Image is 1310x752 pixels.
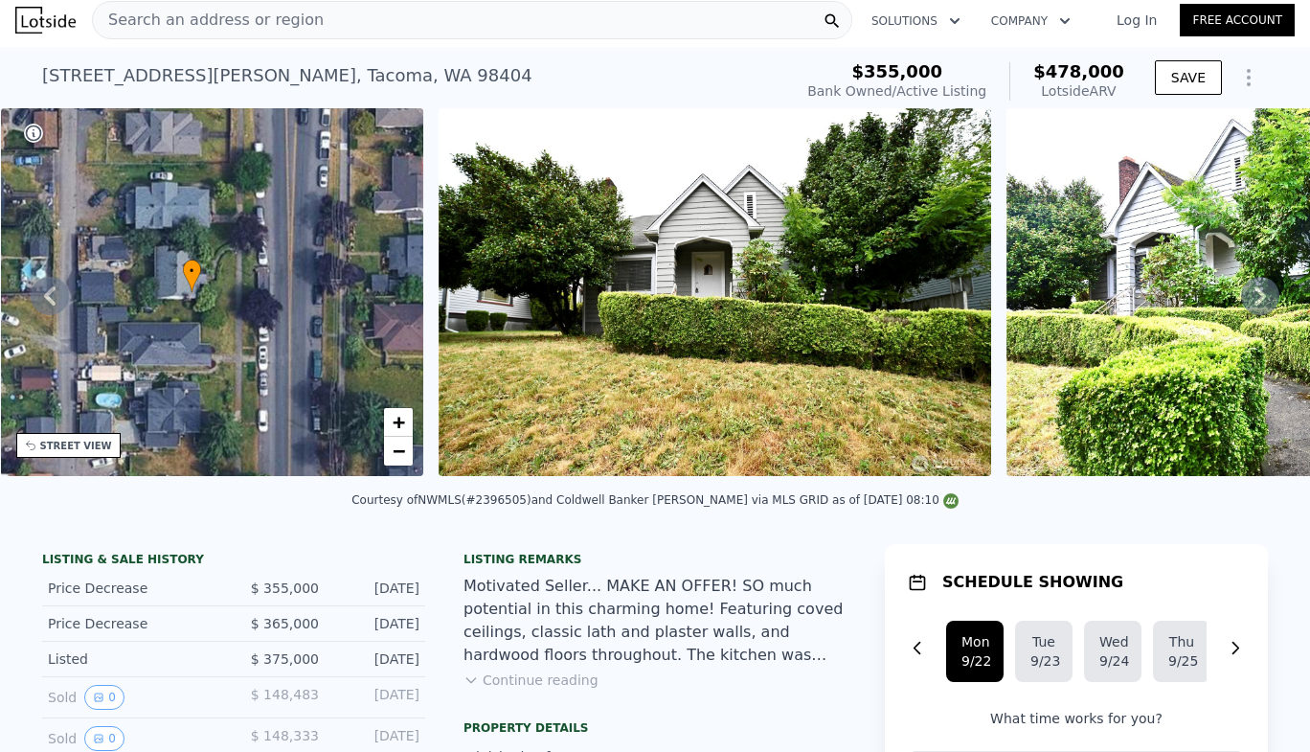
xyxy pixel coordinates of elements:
div: Sold [48,685,218,710]
div: 9/24 [1099,651,1126,671]
div: Price Decrease [48,579,218,598]
div: STREET VIEW [40,439,112,453]
div: [DATE] [334,649,419,669]
span: $ 148,333 [251,728,319,743]
span: Active Listing [896,83,986,99]
div: Tue [1030,632,1057,651]
button: Company [976,4,1086,38]
div: Property details [463,720,847,736]
div: 9/23 [1030,651,1057,671]
p: What time works for you? [908,709,1245,728]
button: View historical data [84,726,124,751]
div: Listing remarks [463,552,847,567]
img: NWMLS Logo [943,493,959,509]
a: Zoom in [384,408,413,437]
div: [DATE] [334,614,419,633]
div: • [182,260,201,293]
div: Mon [961,632,988,651]
span: Bank Owned / [807,83,896,99]
div: Listed [48,649,218,669]
span: $ 365,000 [251,616,319,631]
div: [DATE] [334,579,419,598]
span: $ 148,483 [251,687,319,702]
div: LISTING & SALE HISTORY [42,552,425,571]
button: Show Options [1230,58,1268,97]
div: Lotside ARV [1033,81,1124,101]
a: Zoom out [384,437,413,466]
span: $ 375,000 [251,651,319,667]
div: Thu [1168,632,1195,651]
a: Log In [1094,11,1180,30]
button: Continue reading [463,671,599,690]
img: Sale: 149636939 Parcel: 100639575 [439,108,991,476]
span: + [393,410,405,434]
span: $355,000 [851,61,942,81]
span: $ 355,000 [251,581,319,596]
a: Free Account [1180,4,1295,36]
button: Wed9/24 [1084,621,1141,682]
div: Motivated Seller... MAKE AN OFFER! SO much potential in this charming home! Featuring coved ceili... [463,575,847,667]
button: Tue9/23 [1015,621,1073,682]
div: 9/25 [1168,651,1195,671]
span: • [182,262,201,279]
div: Courtesy of NWMLS (#2396505) and Coldwell Banker [PERSON_NAME] via MLS GRID as of [DATE] 08:10 [351,493,959,507]
button: Solutions [856,4,976,38]
h1: SCHEDULE SHOWING [942,571,1123,594]
span: − [393,439,405,463]
div: [STREET_ADDRESS][PERSON_NAME] , Tacoma , WA 98404 [42,62,532,89]
div: [DATE] [334,726,419,751]
span: Search an address or region [93,9,324,32]
button: Thu9/25 [1153,621,1210,682]
button: View historical data [84,685,124,710]
button: SAVE [1155,60,1222,95]
div: 9/22 [961,651,988,671]
div: [DATE] [334,685,419,710]
div: Sold [48,726,218,751]
button: Mon9/22 [946,621,1004,682]
div: Wed [1099,632,1126,651]
span: $478,000 [1033,61,1124,81]
img: Lotside [15,7,76,34]
div: Price Decrease [48,614,218,633]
